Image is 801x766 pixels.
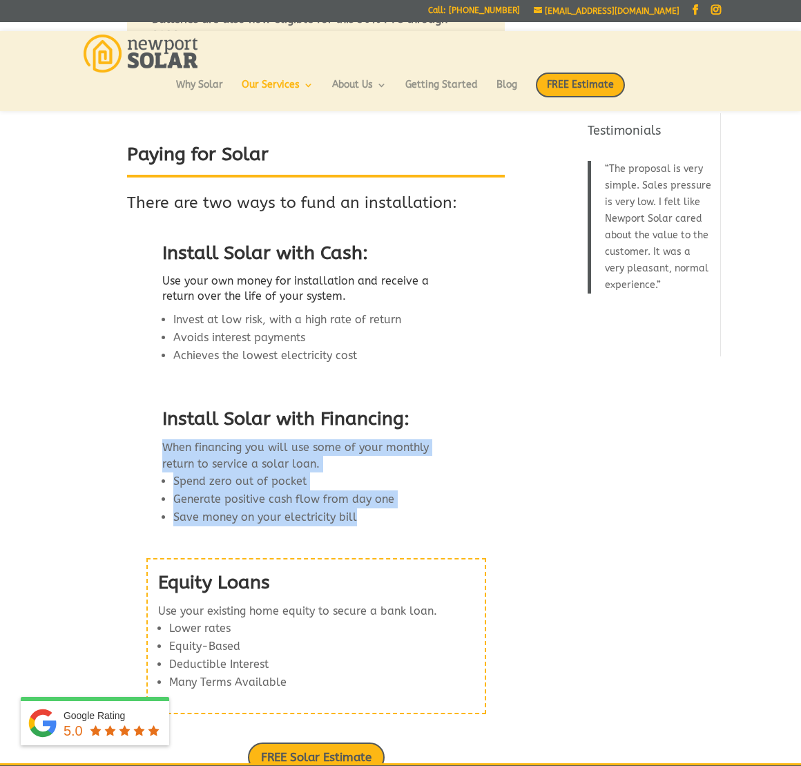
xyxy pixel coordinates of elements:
[405,80,478,104] a: Getting Started
[158,603,474,620] p: Use your existing home equity to secure a bank loan.
[162,408,409,430] span: Install Solar with Financing:
[127,192,505,221] h3: There are two ways to fund an installation:
[127,143,269,165] strong: Paying for Solar
[64,723,83,738] span: 5.0
[536,73,625,97] span: FREE Estimate
[173,347,443,365] li: Achieves the lowest electricity cost
[176,80,223,104] a: Why Solar
[162,274,443,312] h5: Use your own money for installation and receive a return over the life of your system.
[64,709,162,722] div: Google Rating
[169,673,474,691] li: Many Terms Available
[534,6,679,16] a: [EMAIL_ADDRESS][DOMAIN_NAME]
[428,6,520,21] a: Call: [PHONE_NUMBER]
[173,510,357,524] span: Save money on your electricity bill
[173,311,443,329] li: Invest at low risk, with a high rate of return
[162,242,368,264] span: Install Solar with Cash:
[162,439,443,472] p: When financing you will use some of your monthly return to service a solar loan.
[588,122,712,146] h4: Testimonials
[588,161,712,294] blockquote: The proposal is very simple. Sales pressure is very low. I felt like Newport Solar cared about th...
[173,475,307,488] span: Spend zero out of pocket
[173,329,443,347] li: Avoids interest payments
[332,80,387,104] a: About Us
[169,620,474,638] li: Lower rates
[158,571,270,593] strong: Equity Loans
[169,638,474,655] li: Equity-Based
[84,35,197,73] img: Newport Solar | Solar Energy Optimized.
[242,80,313,104] a: Our Services
[536,73,625,111] a: FREE Estimate
[496,80,517,104] a: Blog
[169,655,474,673] li: Deductible Interest
[173,492,394,506] span: Generate positive cash flow from day one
